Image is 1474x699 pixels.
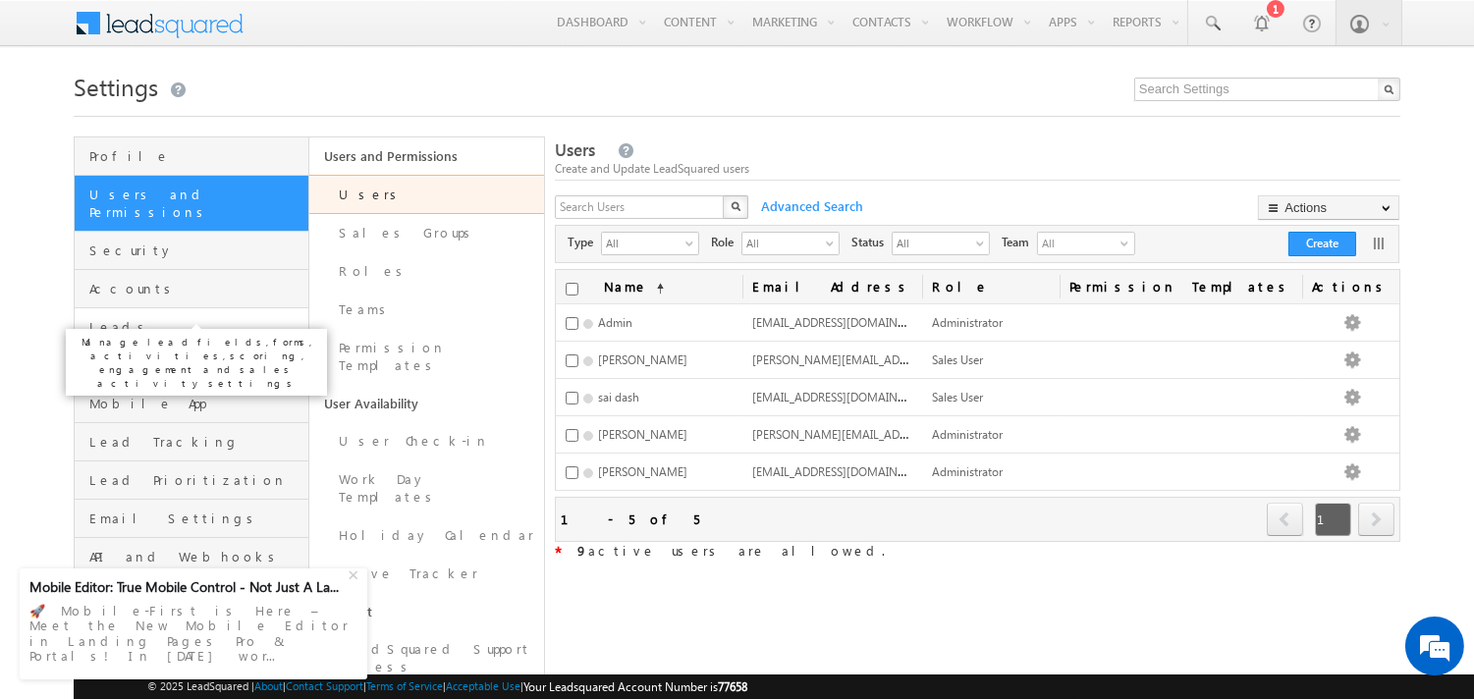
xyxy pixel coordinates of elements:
span: Email Settings [89,510,303,527]
span: All [742,233,823,252]
span: Admin [598,315,632,330]
a: Support [309,593,544,630]
span: Actions [1302,270,1399,303]
div: Mobile Editor: True Mobile Control - Not Just A La... [29,578,346,596]
a: Terms of Service [366,679,443,692]
span: Security [89,242,303,259]
a: Accounts [75,270,308,308]
a: Sales Groups [309,214,544,252]
p: Manage lead fields, forms, activities, scoring, engagement and sales activity settings [74,335,319,390]
a: Profile [75,137,308,176]
span: Lead Tracking [89,433,303,451]
span: Sales User [932,352,983,367]
a: Lead Tracking [75,423,308,461]
span: Role [711,234,741,251]
span: [EMAIL_ADDRESS][DOMAIN_NAME] [752,388,940,404]
a: Lead Prioritization [75,461,308,500]
span: next [1358,503,1394,536]
span: (sorted ascending) [648,281,664,296]
a: Roles [309,252,544,291]
span: select [685,238,701,248]
button: Create [1288,232,1356,256]
span: Administrator [932,464,1003,479]
span: [EMAIL_ADDRESS][DOMAIN_NAME] [752,462,940,479]
a: API and Webhooks [75,538,308,576]
span: © 2025 LeadSquared | | | | | [147,677,747,696]
span: Accounts [89,280,303,297]
span: [PERSON_NAME] [598,427,687,442]
a: Contact Support [286,679,363,692]
span: Advanced Search [751,197,869,215]
div: 1 - 5 of 5 [561,508,699,530]
span: Profile [89,147,303,165]
span: Permission Templates [1060,270,1302,303]
span: prev [1267,503,1303,536]
span: select [826,238,842,248]
a: Leave Tracker [309,555,544,593]
strong: 9 [577,542,588,559]
a: Acceptable Use [446,679,520,692]
a: User Check-in [309,422,544,460]
a: Security [75,232,308,270]
a: Mobile App [75,385,308,423]
span: Team [1002,234,1037,251]
span: [PERSON_NAME] [598,464,687,479]
div: Create and Update LeadSquared users [555,160,1400,178]
span: Administrator [932,315,1003,330]
img: Search [731,201,740,211]
a: LeadSquared Support Access [309,630,544,686]
input: Search Settings [1134,78,1400,101]
span: 77658 [718,679,747,694]
span: active users are allowed. [562,542,885,559]
span: Users [555,138,595,161]
a: Users and Permissions [309,137,544,175]
span: Sales User [932,390,983,404]
div: + [344,562,367,585]
span: Lead Prioritization [89,471,303,489]
a: Leads [75,308,308,347]
span: Your Leadsquared Account Number is [523,679,747,694]
span: select [976,238,992,248]
span: sai dash [598,390,639,404]
span: Users and Permissions [89,186,303,221]
a: User Availability [309,385,544,422]
div: 🚀 Mobile-First is Here – Meet the New Mobile Editor in Landing Pages Pro & Portals! In [DATE] wor... [29,597,357,670]
span: [PERSON_NAME][EMAIL_ADDRESS][DOMAIN_NAME] [752,350,1029,367]
span: [PERSON_NAME] [598,352,687,367]
span: Administrator [932,427,1003,442]
input: Search Users [555,195,726,219]
span: All [893,233,973,252]
a: Users and Permissions [75,176,308,232]
a: Work Day Templates [309,460,544,516]
span: All [602,233,682,252]
span: [EMAIL_ADDRESS][DOMAIN_NAME] [752,313,940,330]
a: Users [309,175,544,214]
a: prev [1267,505,1304,536]
a: Teams [309,291,544,329]
span: Settings [74,71,158,102]
a: Email Settings [75,500,308,538]
span: Type [568,234,601,251]
span: 1 [1315,503,1351,536]
span: API and Webhooks [89,548,303,565]
span: Status [851,234,892,251]
span: Mobile App [89,395,303,412]
a: Role [922,270,1060,303]
a: Name [594,270,674,303]
a: About [254,679,283,692]
span: [PERSON_NAME][EMAIL_ADDRESS][DOMAIN_NAME] [752,425,1029,442]
a: next [1358,505,1394,536]
button: Actions [1258,195,1399,220]
a: Permission Templates [309,329,544,385]
a: Email Address [742,270,922,303]
a: Holiday Calendar [309,516,544,555]
span: Leads [89,318,303,336]
span: All [1038,233,1117,254]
